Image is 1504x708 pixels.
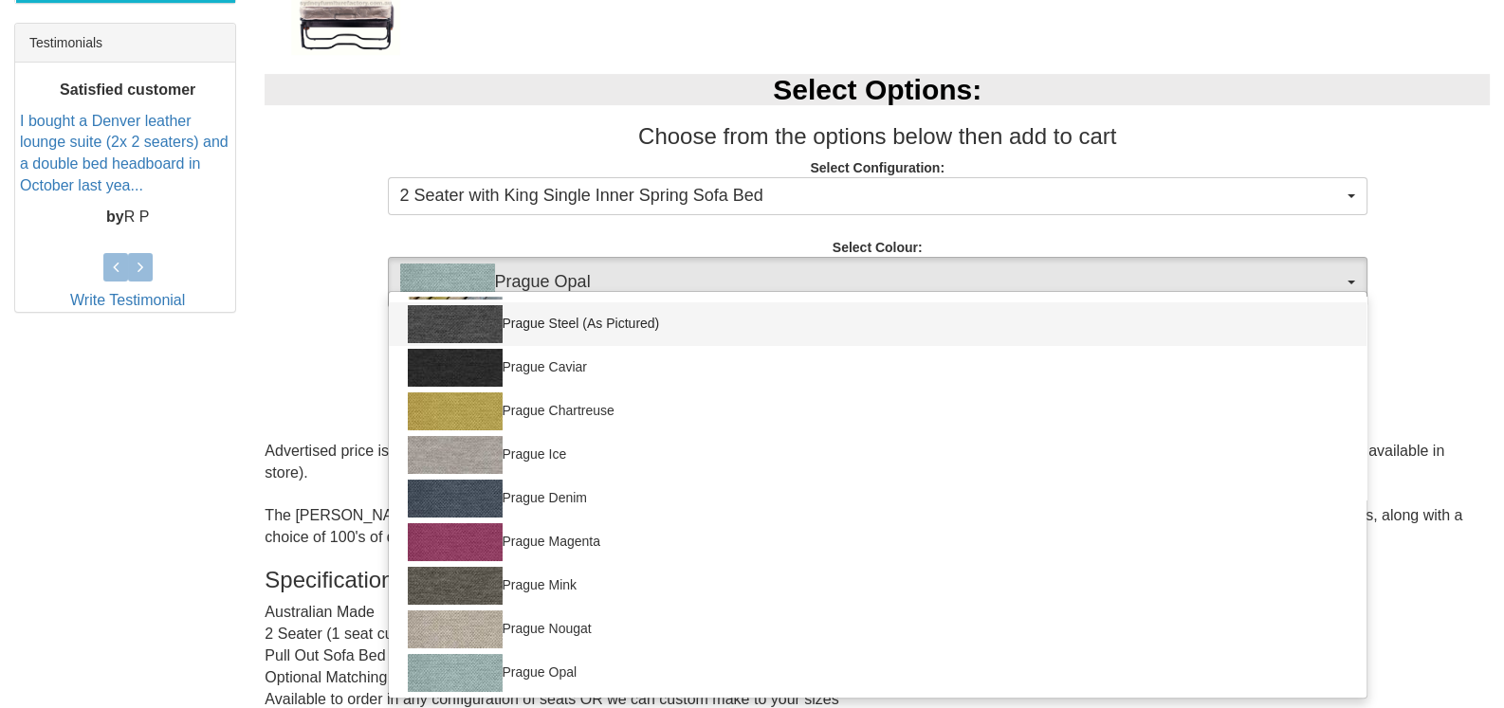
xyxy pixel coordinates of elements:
[408,436,503,474] img: Prague Ice
[265,568,1490,592] h3: Specifications
[389,564,1366,608] a: Prague Mink
[400,263,1343,301] span: Prague Opal
[20,206,235,227] p: R P
[265,124,1490,149] h3: Choose from the options below then add to cart
[408,480,503,517] img: Prague Denim
[408,567,503,605] img: Prague Mink
[389,651,1366,695] a: Prague Opal
[388,257,1367,308] button: Prague OpalPrague Opal
[810,160,945,175] strong: Select Configuration:
[408,523,503,561] img: Prague Magenta
[388,177,1367,215] button: 2 Seater with King Single Inner Spring Sofa Bed
[773,74,981,105] b: Select Options:
[408,654,503,692] img: Prague Opal
[400,263,495,301] img: Prague Opal
[60,81,195,97] b: Satisfied customer
[20,112,229,193] a: I bought a Denver leather lounge suite (2x 2 seaters) and a double bed headboard in October last ...
[389,477,1366,520] a: Prague Denim
[389,433,1366,477] a: Prague Ice
[400,184,1343,209] span: 2 Seater with King Single Inner Spring Sofa Bed
[408,610,503,648] img: Prague Nougat
[15,24,235,63] div: Testimonials
[408,349,503,387] img: Prague Caviar
[408,392,503,430] img: Prague Chartreuse
[389,520,1366,564] a: Prague Magenta
[408,305,503,343] img: Prague Steel (As Pictured)
[389,346,1366,390] a: Prague Caviar
[833,240,923,255] strong: Select Colour:
[70,292,185,308] a: Write Testimonial
[389,302,1366,346] a: Prague Steel (As Pictured)
[389,608,1366,651] a: Prague Nougat
[389,390,1366,433] a: Prague Chartreuse
[106,208,124,224] b: by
